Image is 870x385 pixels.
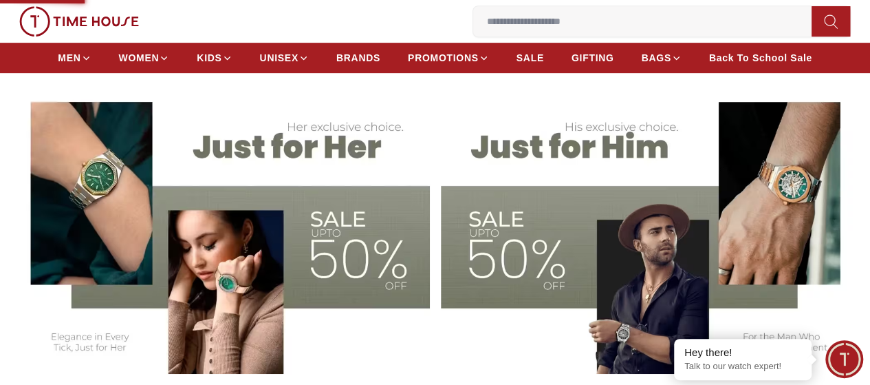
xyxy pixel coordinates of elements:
[336,51,380,65] span: BRANDS
[709,51,812,65] span: Back To School Sale
[572,51,614,65] span: GIFTING
[336,45,380,70] a: BRANDS
[641,45,681,70] a: BAGS
[572,45,614,70] a: GIFTING
[641,51,671,65] span: BAGS
[408,45,489,70] a: PROMOTIONS
[441,85,857,375] img: Men's Watches Banner
[19,6,139,37] img: ...
[58,51,80,65] span: MEN
[58,45,91,70] a: MEN
[709,45,812,70] a: Back To School Sale
[197,45,232,70] a: KIDS
[684,361,801,373] p: Talk to our watch expert!
[516,45,544,70] a: SALE
[260,45,309,70] a: UNISEX
[408,51,479,65] span: PROMOTIONS
[516,51,544,65] span: SALE
[119,45,170,70] a: WOMEN
[684,346,801,360] div: Hey there!
[825,340,863,378] div: Chat Widget
[197,51,221,65] span: KIDS
[260,51,298,65] span: UNISEX
[14,85,430,375] img: Women's Watches Banner
[119,51,160,65] span: WOMEN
